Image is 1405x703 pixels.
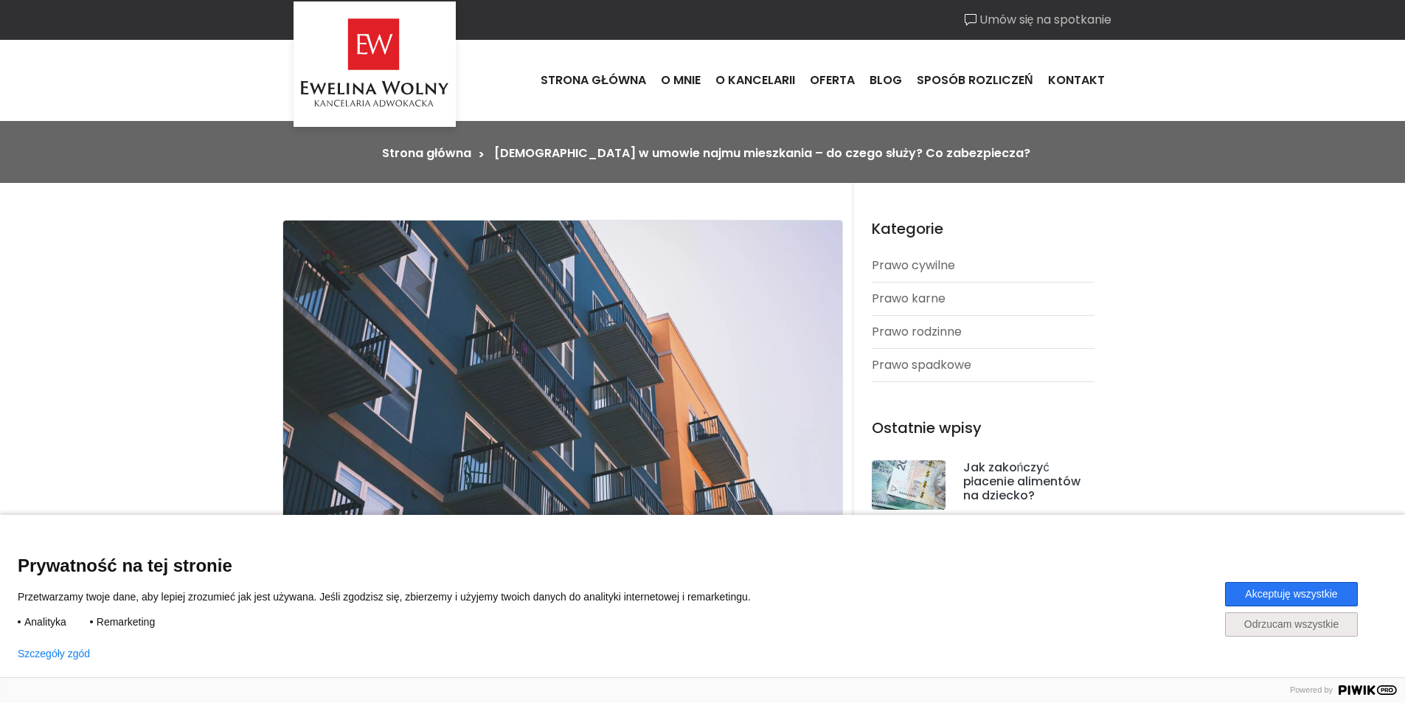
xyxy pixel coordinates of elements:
li: [DEMOGRAPHIC_DATA] w umowie najmu mieszkania – do czego służy? Co zabezpiecza? [494,145,1030,162]
a: Prawo karne [872,283,1094,315]
span: Analityka [24,615,66,628]
button: Odrzucam wszystkie [1225,612,1358,637]
span: Remarketing [97,615,155,628]
img: post-thumb [872,460,946,510]
a: Strona główna [382,145,471,162]
p: Przetwarzamy twoje dane, aby lepiej zrozumieć jak jest używana. Jeśli zgodzisz się, zbierzemy i u... [18,590,773,603]
a: Sposób rozliczeń [909,60,1041,100]
h4: Ostatnie wpisy [872,419,1094,437]
button: Szczegóły zgód [18,648,90,659]
span: Powered by [1284,685,1339,695]
a: Kontakt [1041,60,1112,100]
a: Blog [862,60,909,100]
h4: Kategorie [872,220,1094,238]
button: Akceptuję wszystkie [1225,582,1358,606]
a: Prawo spadkowe [872,349,1094,381]
a: Strona główna [533,60,653,100]
img: blog-image [283,221,842,593]
a: O mnie [653,60,708,100]
a: Oferta [802,60,862,100]
a: Jak zakończyć płacenie alimentów na dziecko? [963,459,1081,504]
a: Umów się na spotkanie [965,11,1112,29]
a: Prawo cywilne [872,249,1094,282]
span: Prywatność na tej stronie [18,555,1387,576]
a: Prawo rodzinne [872,316,1094,348]
a: O kancelarii [708,60,802,100]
